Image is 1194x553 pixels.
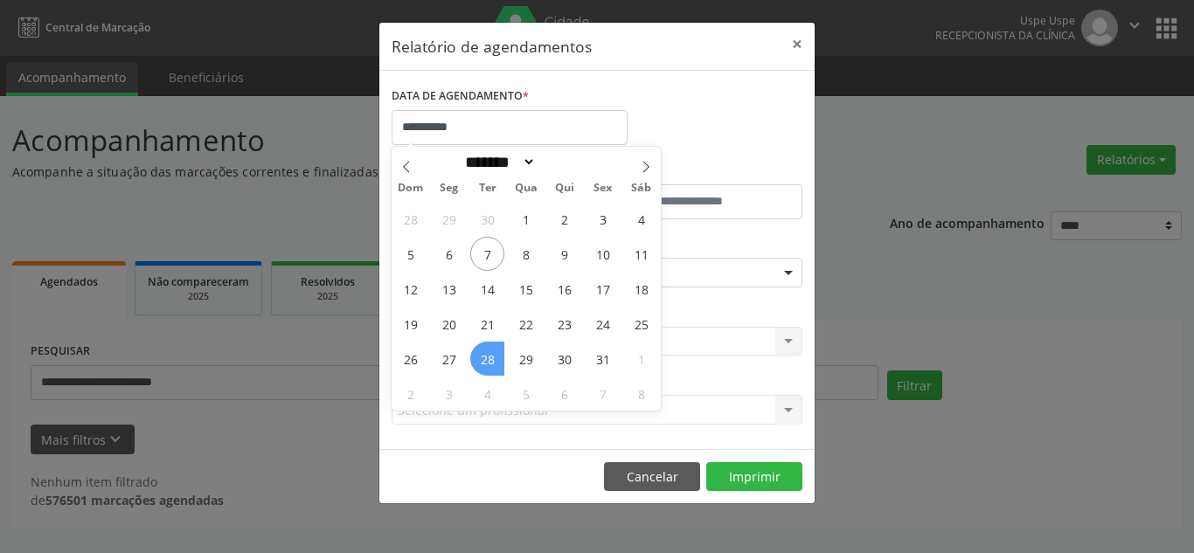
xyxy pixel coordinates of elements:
span: Outubro 19, 2025 [393,307,427,341]
span: Outubro 31, 2025 [586,342,620,376]
span: Outubro 28, 2025 [470,342,504,376]
span: Outubro 18, 2025 [624,272,658,306]
span: Outubro 22, 2025 [509,307,543,341]
span: Outubro 11, 2025 [624,237,658,271]
span: Sex [584,183,622,194]
span: Outubro 7, 2025 [470,237,504,271]
span: Ter [469,183,507,194]
h5: Relatório de agendamentos [392,35,592,58]
span: Outubro 23, 2025 [547,307,581,341]
span: Outubro 30, 2025 [547,342,581,376]
span: Dom [392,183,430,194]
button: Imprimir [706,462,802,492]
span: Novembro 1, 2025 [624,342,658,376]
span: Outubro 13, 2025 [432,272,466,306]
span: Novembro 5, 2025 [509,377,543,411]
select: Month [459,153,536,171]
span: Novembro 3, 2025 [432,377,466,411]
span: Outubro 14, 2025 [470,272,504,306]
span: Outubro 6, 2025 [432,237,466,271]
span: Outubro 27, 2025 [432,342,466,376]
span: Outubro 20, 2025 [432,307,466,341]
span: Novembro 6, 2025 [547,377,581,411]
span: Novembro 8, 2025 [624,377,658,411]
span: Outubro 2, 2025 [547,202,581,236]
span: Setembro 30, 2025 [470,202,504,236]
span: Novembro 7, 2025 [586,377,620,411]
span: Outubro 4, 2025 [624,202,658,236]
span: Qua [507,183,545,194]
span: Seg [430,183,469,194]
span: Setembro 29, 2025 [432,202,466,236]
span: Outubro 25, 2025 [624,307,658,341]
span: Novembro 4, 2025 [470,377,504,411]
span: Sáb [622,183,661,194]
span: Outubro 29, 2025 [509,342,543,376]
button: Close [780,23,815,66]
span: Outubro 15, 2025 [509,272,543,306]
span: Outubro 1, 2025 [509,202,543,236]
input: Year [536,153,594,171]
span: Outubro 21, 2025 [470,307,504,341]
span: Outubro 17, 2025 [586,272,620,306]
span: Outubro 12, 2025 [393,272,427,306]
span: Outubro 10, 2025 [586,237,620,271]
span: Outubro 26, 2025 [393,342,427,376]
span: Outubro 24, 2025 [586,307,620,341]
span: Outubro 16, 2025 [547,272,581,306]
label: ATÉ [601,157,802,184]
span: Outubro 5, 2025 [393,237,427,271]
span: Qui [545,183,584,194]
span: Outubro 8, 2025 [509,237,543,271]
button: Cancelar [604,462,700,492]
span: Novembro 2, 2025 [393,377,427,411]
span: Setembro 28, 2025 [393,202,427,236]
span: Outubro 9, 2025 [547,237,581,271]
label: DATA DE AGENDAMENTO [392,83,529,110]
span: Outubro 3, 2025 [586,202,620,236]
